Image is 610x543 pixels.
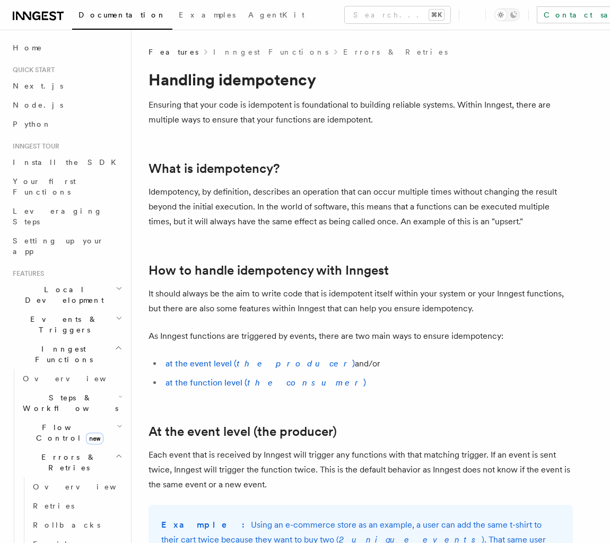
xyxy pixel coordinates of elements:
[13,101,63,109] span: Node.js
[149,185,573,229] p: Idempotency, by definition, describes an operation that can occur multiple times without changing...
[29,477,125,496] a: Overview
[79,11,166,19] span: Documentation
[8,142,59,151] span: Inngest tour
[8,38,125,57] a: Home
[13,158,123,167] span: Install the SDK
[8,153,125,172] a: Install the SDK
[29,496,125,515] a: Retries
[19,369,125,388] a: Overview
[8,76,125,95] a: Next.js
[149,47,198,57] span: Features
[8,284,116,305] span: Local Development
[13,82,63,90] span: Next.js
[19,418,125,448] button: Flow Controlnew
[8,310,125,339] button: Events & Triggers
[19,452,115,473] span: Errors & Retries
[8,339,125,369] button: Inngest Functions
[13,177,76,196] span: Your first Functions
[8,115,125,134] a: Python
[8,95,125,115] a: Node.js
[8,280,125,310] button: Local Development
[23,374,132,383] span: Overview
[8,66,55,74] span: Quick start
[19,448,125,477] button: Errors & Retries
[213,47,328,57] a: Inngest Functions
[494,8,520,21] button: Toggle dark mode
[86,433,103,444] span: new
[161,520,251,530] strong: Example:
[149,98,573,127] p: Ensuring that your code is idempotent is foundational to building reliable systems. Within Innges...
[149,424,337,439] a: At the event level (the producer)
[8,231,125,261] a: Setting up your app
[343,47,448,57] a: Errors & Retries
[149,70,573,89] h1: Handling idempotency
[8,172,125,202] a: Your first Functions
[8,269,44,278] span: Features
[149,286,573,316] p: It should always be the aim to write code that is idempotent itself within your system or your In...
[19,388,125,418] button: Steps & Workflows
[248,11,304,19] span: AgentKit
[162,356,573,371] li: and/or
[33,521,100,529] span: Rollbacks
[242,3,311,29] a: AgentKit
[429,10,444,20] kbd: ⌘K
[345,6,450,23] button: Search...⌘K
[19,422,117,443] span: Flow Control
[237,358,352,369] em: the producer
[33,483,142,491] span: Overview
[8,344,115,365] span: Inngest Functions
[13,207,102,226] span: Leveraging Steps
[149,263,389,278] a: How to handle idempotency with Inngest
[13,237,104,256] span: Setting up your app
[179,11,236,19] span: Examples
[149,448,573,492] p: Each event that is received by Inngest will trigger any functions with that matching trigger. If ...
[13,120,51,128] span: Python
[8,202,125,231] a: Leveraging Steps
[165,378,366,388] a: at the function level (the consumer)
[172,3,242,29] a: Examples
[149,161,280,176] a: What is idempotency?
[8,314,116,335] span: Events & Triggers
[13,42,42,53] span: Home
[29,515,125,535] a: Rollbacks
[72,3,172,30] a: Documentation
[19,392,118,414] span: Steps & Workflows
[149,329,573,344] p: As Inngest functions are triggered by events, there are two main ways to ensure idempotency:
[247,378,363,388] em: the consumer
[165,358,355,369] a: at the event level (the producer)
[33,502,74,510] span: Retries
